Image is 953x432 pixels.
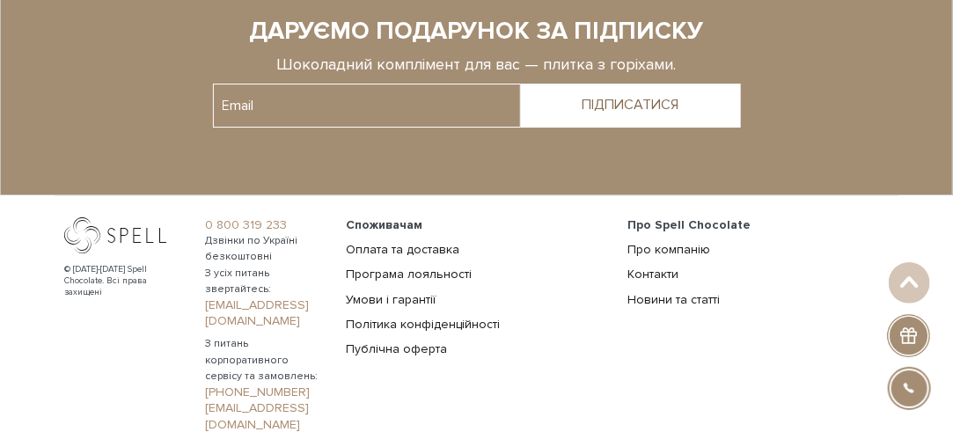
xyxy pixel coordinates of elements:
a: Новини та статті [628,292,721,307]
a: Умови і гарантії [347,292,436,307]
span: Про Spell Chocolate [628,217,751,232]
a: Про компанію [628,242,711,257]
a: Контакти [628,267,679,282]
a: Оплата та доставка [347,242,460,257]
a: 0 800 319 233 [206,217,326,233]
span: З усіх питань звертайтесь: [206,266,326,297]
a: [EMAIL_ADDRESS][DOMAIN_NAME] [206,400,326,432]
a: Публічна оферта [347,341,448,356]
a: [EMAIL_ADDRESS][DOMAIN_NAME] [206,297,326,329]
span: Споживачам [347,217,423,232]
a: Програма лояльності [347,267,473,282]
span: Дзвінки по Україні безкоштовні [206,233,326,265]
span: З питань корпоративного сервісу та замовлень: [206,336,326,384]
a: [PHONE_NUMBER] [206,384,326,400]
div: © [DATE]-[DATE] Spell Chocolate. Всі права захищені [65,264,184,298]
a: Політика конфіденційності [347,317,501,332]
